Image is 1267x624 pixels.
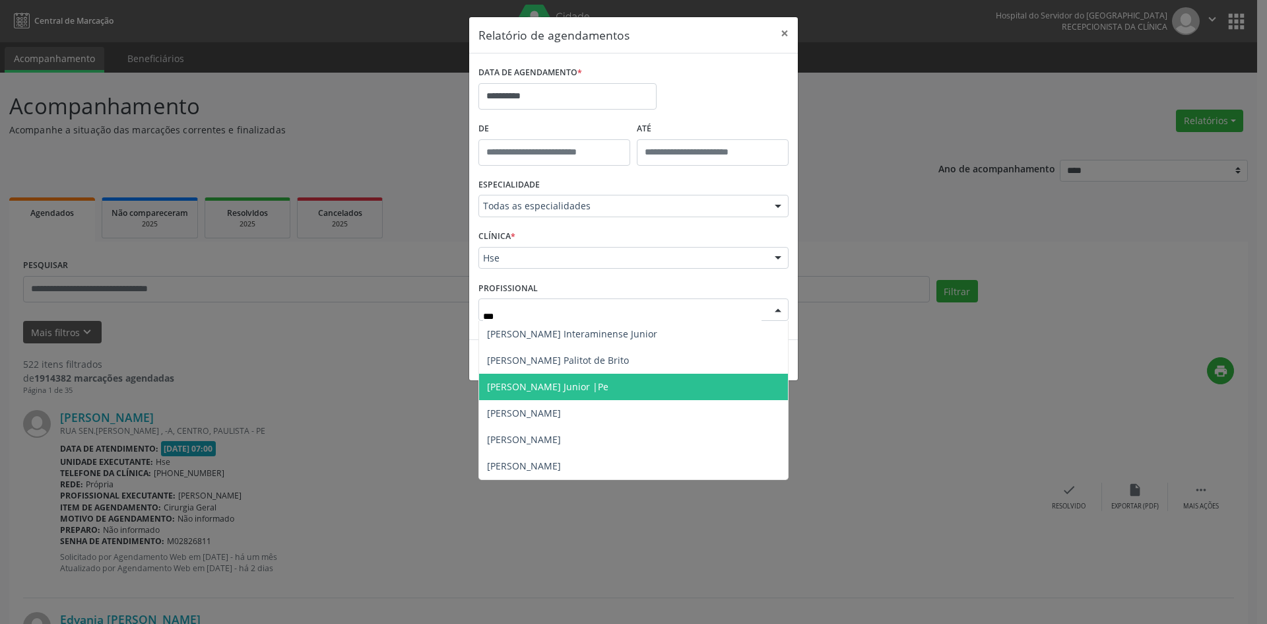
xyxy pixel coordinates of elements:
[478,175,540,195] label: ESPECIALIDADE
[478,226,515,247] label: CLÍNICA
[487,328,657,340] span: [PERSON_NAME] Interaminense Junior
[478,119,630,139] label: De
[771,17,798,50] button: Close
[487,407,561,419] span: [PERSON_NAME]
[487,354,629,366] span: [PERSON_NAME] Palitot de Brito
[478,63,582,83] label: DATA DE AGENDAMENTO
[478,26,630,44] h5: Relatório de agendamentos
[478,278,538,298] label: PROFISSIONAL
[637,119,789,139] label: ATÉ
[487,460,561,472] span: [PERSON_NAME]
[483,199,762,213] span: Todas as especialidades
[487,433,561,446] span: [PERSON_NAME]
[487,380,608,393] span: [PERSON_NAME] Junior |Pe
[483,252,762,265] span: Hse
